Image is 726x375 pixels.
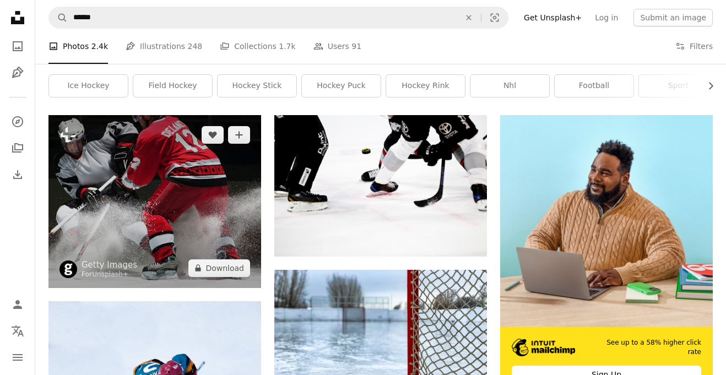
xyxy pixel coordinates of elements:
img: file-1690386555781-336d1949dad1image [512,339,575,356]
a: nhl [470,75,549,97]
a: hockey rink [386,75,465,97]
button: Submit an image [633,9,713,26]
a: people playing ice hockey [274,181,487,191]
button: Filters [675,29,713,64]
button: Clear [457,7,481,28]
a: Home — Unsplash [7,7,29,31]
button: Visual search [481,7,508,28]
a: Log in [588,9,625,26]
img: a couple of men playing a game of ice hockey [48,115,261,287]
a: Photos [7,35,29,57]
a: Download History [7,164,29,186]
a: a couple of men playing a game of ice hockey [48,197,261,206]
a: field hockey [133,75,212,97]
button: Add to Collection [228,126,250,144]
button: Search Unsplash [49,7,68,28]
a: Get Unsplash+ [517,9,588,26]
button: Language [7,320,29,342]
button: scroll list to the right [701,75,713,97]
form: Find visuals sitewide [48,7,508,29]
a: red and white hockey goal [274,345,487,355]
a: hockey stick [218,75,296,97]
a: Log in / Sign up [7,294,29,316]
button: Like [202,126,224,144]
a: football [555,75,633,97]
span: See up to a 58% higher click rate [591,338,701,357]
a: ice hockey [49,75,128,97]
img: Go to Getty Images's profile [59,260,77,278]
a: Getty Images [82,259,137,270]
a: Explore [7,111,29,133]
a: Illustrations 248 [126,29,202,64]
a: sport [639,75,718,97]
button: Menu [7,346,29,368]
span: 1.7k [279,40,295,52]
a: hockey puck [302,75,381,97]
a: Unsplash+ [92,270,128,278]
span: 248 [188,40,203,52]
div: For [82,270,137,279]
button: Download [188,259,250,277]
span: 91 [351,40,361,52]
img: file-1722962830841-dea897b5811bimage [500,115,713,327]
img: people playing ice hockey [274,115,487,257]
a: Illustrations [7,62,29,84]
a: Users 91 [313,29,362,64]
a: Collections [7,137,29,159]
a: Collections 1.7k [220,29,295,64]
